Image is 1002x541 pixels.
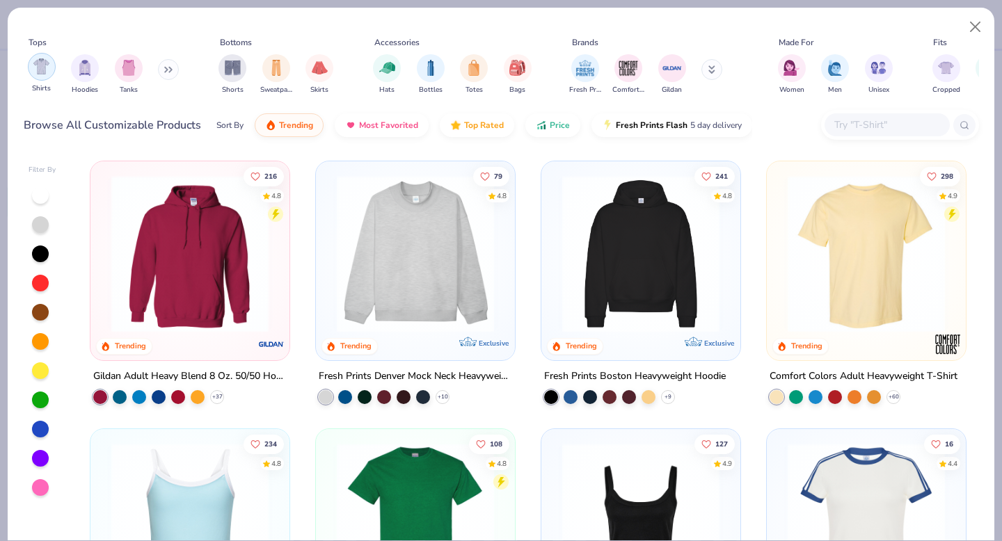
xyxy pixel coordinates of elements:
button: Like [244,434,285,453]
div: Comfort Colors Adult Heavyweight T-Shirt [770,368,957,385]
span: 5 day delivery [690,118,742,134]
img: Men Image [827,60,843,76]
img: Women Image [784,60,800,76]
button: filter button [305,54,333,95]
div: 4.4 [948,458,957,469]
span: 127 [715,440,728,447]
div: 4.9 [948,191,957,201]
span: Men [828,85,842,95]
button: filter button [932,54,960,95]
span: Bags [509,85,525,95]
button: filter button [218,54,246,95]
img: Shirts Image [33,58,49,74]
button: filter button [28,54,56,95]
button: filter button [115,54,143,95]
span: 216 [265,172,278,179]
img: 91acfc32-fd48-4d6b-bdad-a4c1a30ac3fc [555,175,726,332]
div: Tops [29,36,47,49]
img: Unisex Image [870,60,886,76]
span: 234 [265,440,278,447]
div: filter for Sweatpants [260,54,292,95]
div: Sort By [216,119,244,131]
button: filter button [569,54,601,95]
div: filter for Shirts [28,53,56,94]
img: Bottles Image [423,60,438,76]
span: Hoodies [72,85,98,95]
button: Like [473,166,509,186]
img: Cropped Image [938,60,954,76]
span: Bottles [419,85,443,95]
div: filter for Hoodies [71,54,99,95]
img: Sweatpants Image [269,60,284,76]
div: filter for Fresh Prints [569,54,601,95]
img: Skirts Image [312,60,328,76]
img: trending.gif [265,120,276,131]
div: 4.8 [272,458,282,469]
button: Like [924,434,960,453]
div: filter for Cropped [932,54,960,95]
img: Hoodies Image [77,60,93,76]
button: filter button [71,54,99,95]
div: filter for Men [821,54,849,95]
img: Gildan logo [257,330,285,358]
div: filter for Comfort Colors [612,54,644,95]
button: filter button [260,54,292,95]
button: Trending [255,113,324,137]
button: Most Favorited [335,113,429,137]
div: 4.8 [497,191,507,201]
button: Top Rated [440,113,514,137]
div: Fresh Prints Denver Mock Neck Heavyweight Sweatshirt [319,368,512,385]
span: Most Favorited [359,120,418,131]
button: Like [244,166,285,186]
span: + 37 [212,393,223,401]
div: filter for Hats [373,54,401,95]
img: f5d85501-0dbb-4ee4-b115-c08fa3845d83 [330,175,501,332]
div: Made For [779,36,813,49]
button: filter button [417,54,445,95]
button: Close [962,14,989,40]
span: Exclusive [479,339,509,348]
span: 79 [494,172,502,179]
button: filter button [504,54,532,95]
button: filter button [612,54,644,95]
div: 4.9 [722,458,732,469]
span: Sweatpants [260,85,292,95]
div: filter for Bottles [417,54,445,95]
div: 4.8 [722,191,732,201]
span: Women [779,85,804,95]
div: 4.8 [272,191,282,201]
span: Skirts [310,85,328,95]
span: Shorts [222,85,244,95]
div: filter for Shorts [218,54,246,95]
div: Bottoms [220,36,252,49]
div: Accessories [374,36,420,49]
button: filter button [778,54,806,95]
span: Trending [279,120,313,131]
button: Like [469,434,509,453]
span: Totes [466,85,483,95]
span: 108 [490,440,502,447]
button: Like [694,434,735,453]
img: Shorts Image [225,60,241,76]
span: Shirts [32,83,51,94]
div: Gildan Adult Heavy Blend 8 Oz. 50/50 Hooded Sweatshirt [93,368,287,385]
img: TopRated.gif [450,120,461,131]
button: Like [694,166,735,186]
button: filter button [658,54,686,95]
div: Filter By [29,165,56,175]
div: filter for Tanks [115,54,143,95]
span: 16 [945,440,953,447]
button: filter button [460,54,488,95]
span: Comfort Colors [612,85,644,95]
span: Top Rated [464,120,504,131]
span: + 9 [665,393,671,401]
img: Hats Image [379,60,395,76]
img: a90f7c54-8796-4cb2-9d6e-4e9644cfe0fe [501,175,672,332]
button: filter button [865,54,893,95]
div: Fits [933,36,947,49]
div: filter for Skirts [305,54,333,95]
span: Fresh Prints [569,85,601,95]
button: Price [525,113,580,137]
span: Exclusive [704,339,734,348]
div: filter for Totes [460,54,488,95]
